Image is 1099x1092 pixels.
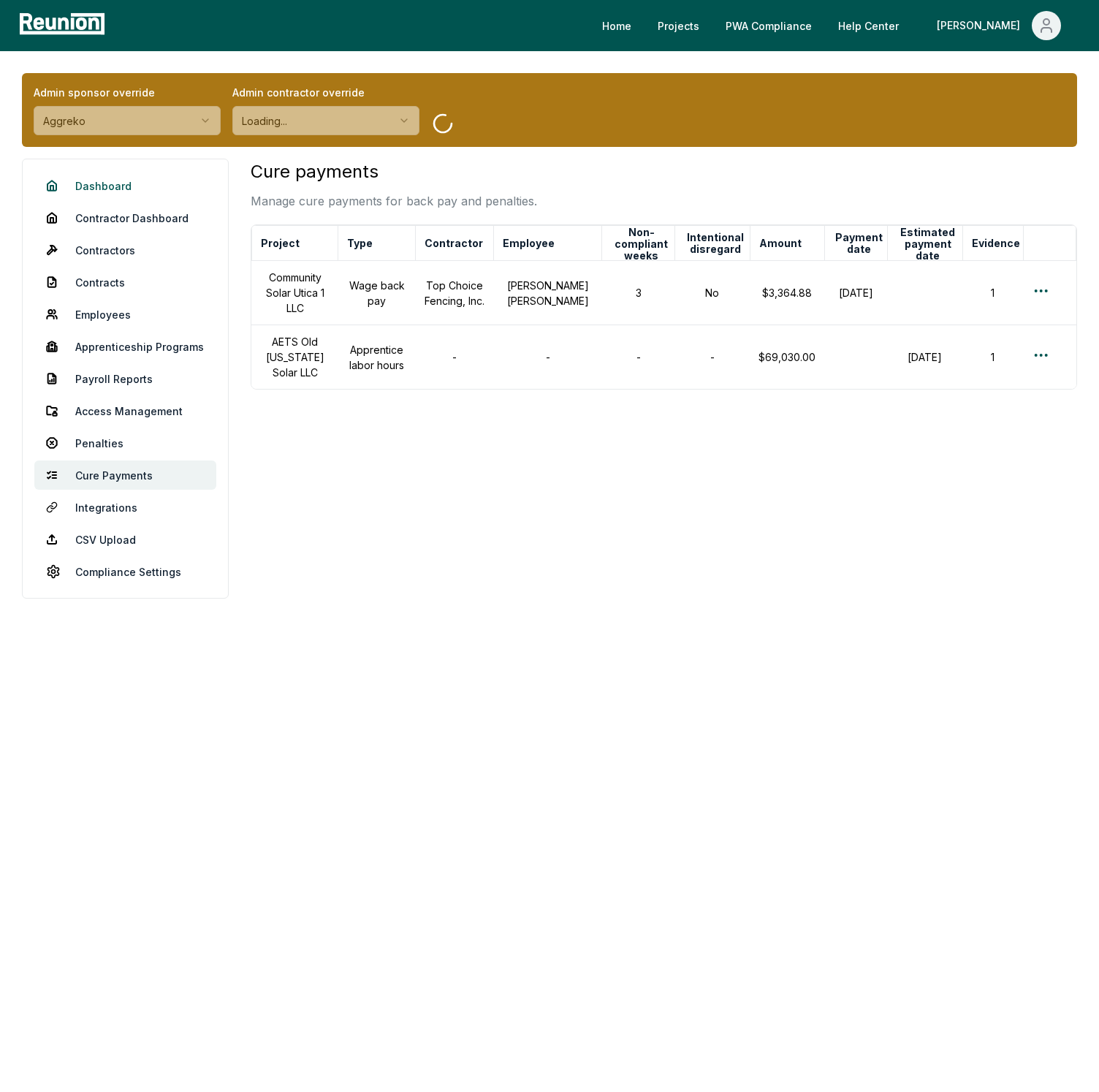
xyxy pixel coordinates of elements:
a: Cure Payments [34,460,216,490]
button: Amount [756,229,805,258]
a: Projects [646,11,711,40]
td: - [602,325,674,390]
button: Intentional disregard [681,229,750,258]
p: 1 [971,349,1014,365]
p: Apprentice labor hours [347,342,407,373]
a: CSV Upload [34,525,216,554]
button: Type [344,229,376,258]
a: Employees [34,300,216,329]
p: $3,364.88 [758,285,815,300]
td: - [493,325,602,390]
a: Access Management [34,396,216,425]
a: Home [590,11,643,40]
p: [DATE] [896,349,954,365]
p: [PERSON_NAME] [PERSON_NAME] [502,278,593,308]
a: Contractor Dashboard [34,203,216,232]
a: Contractors [34,235,216,265]
p: $69,030.00 [758,349,815,365]
button: Payment date [831,229,887,258]
h3: Cure payments [251,159,537,185]
a: Penalties [34,428,216,458]
p: AETS Old [US_STATE] Solar LLC [260,334,330,380]
button: Non-compliant weeks [608,230,674,259]
div: [PERSON_NAME] [937,11,1026,40]
p: No [683,285,741,300]
button: Project [258,229,303,258]
a: Compliance Settings [34,557,216,586]
button: [PERSON_NAME] [925,11,1073,40]
a: Apprenticeship Programs [34,332,216,361]
p: 1 [971,285,1014,300]
p: [DATE] [833,285,878,300]
a: Payroll Reports [34,364,216,393]
label: Admin contractor override [232,85,419,100]
td: - [415,325,493,390]
p: Wage back pay [347,278,407,308]
label: Admin sponsor override [34,85,221,100]
button: Employee [500,229,558,258]
nav: Main [590,11,1084,40]
a: Dashboard [34,171,216,200]
a: Help Center [826,11,910,40]
button: Estimated payment date [894,230,962,259]
td: - [674,325,750,390]
a: Integrations [34,493,216,522]
button: Evidence [969,229,1023,258]
p: 3 [611,285,666,300]
p: Community Solar Utica 1 LLC [260,270,330,316]
button: Contractor [422,229,486,258]
a: PWA Compliance [714,11,824,40]
p: Manage cure payments for back pay and penalties. [251,192,537,210]
p: Top Choice Fencing, Inc. [424,278,484,308]
a: Contracts [34,268,216,297]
